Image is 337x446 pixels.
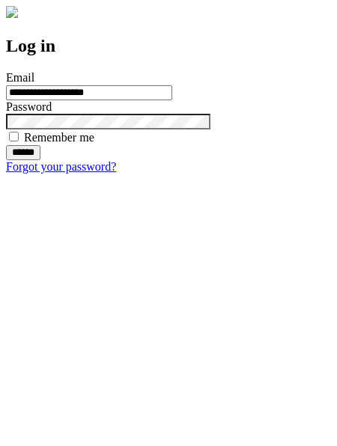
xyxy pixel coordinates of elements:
img: logo-4e3dc11c47720685a147b03b5a06dd966a58ff35d612b21f08c02c0306f2b779.png [6,6,18,18]
label: Password [6,100,52,113]
a: Forgot your password? [6,160,116,173]
h2: Log in [6,36,331,56]
label: Remember me [24,131,94,144]
label: Email [6,71,34,84]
